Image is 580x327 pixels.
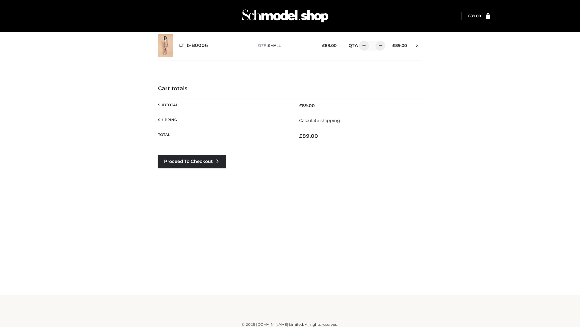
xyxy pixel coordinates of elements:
bdi: 89.00 [299,133,318,139]
span: £ [468,14,470,18]
h4: Cart totals [158,85,422,92]
span: £ [299,103,302,108]
th: Subtotal [158,98,290,113]
span: SMALL [268,43,281,48]
th: Shipping [158,113,290,128]
bdi: 89.00 [322,43,337,48]
bdi: 89.00 [392,43,407,48]
a: LT_b-B0006 [179,43,208,48]
span: £ [392,43,395,48]
th: Total [158,128,290,144]
a: £89.00 [468,14,481,18]
bdi: 89.00 [468,14,481,18]
p: size : [258,43,313,48]
img: Schmodel Admin 964 [240,4,330,28]
a: Remove this item [413,41,422,49]
a: Proceed to Checkout [158,155,226,168]
span: £ [299,133,302,139]
div: QTY: [343,41,383,51]
a: Calculate shipping [299,118,340,123]
bdi: 89.00 [299,103,315,108]
span: £ [322,43,325,48]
